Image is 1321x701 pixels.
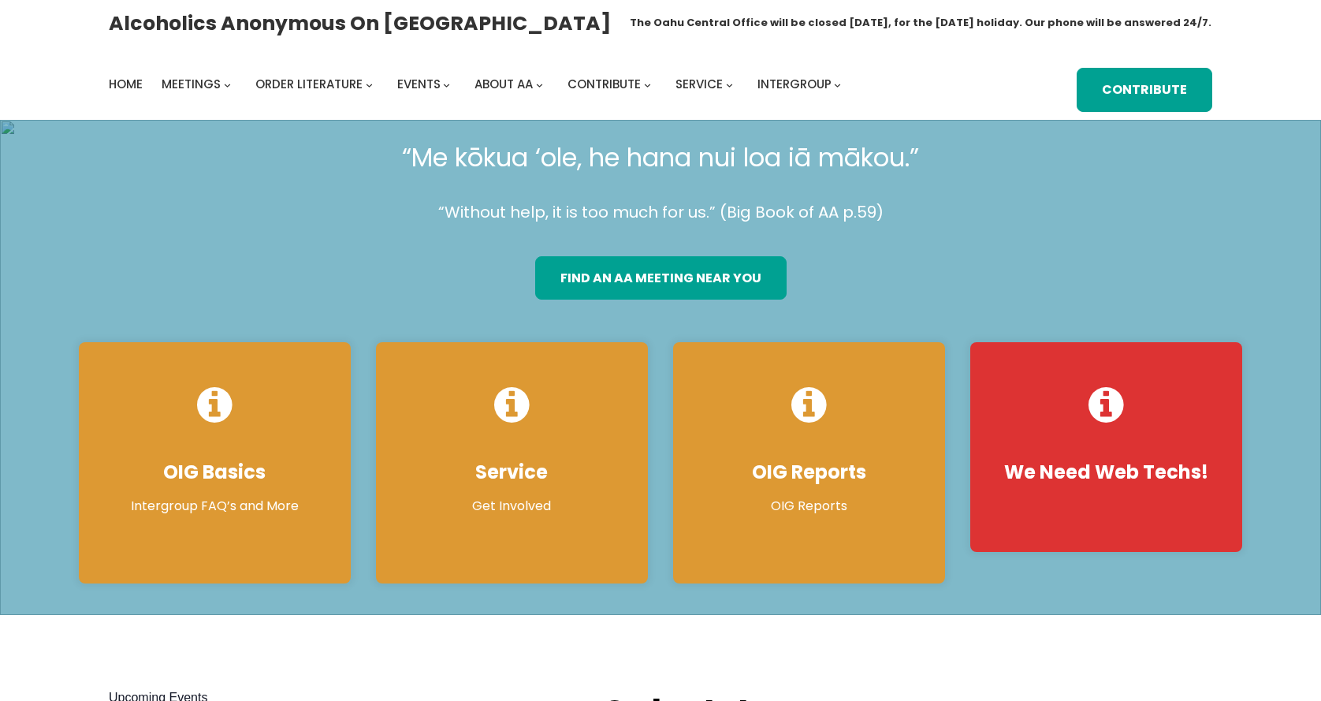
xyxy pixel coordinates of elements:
h1: The Oahu Central Office will be closed [DATE], for the [DATE] holiday. Our phone will be answered... [630,15,1211,31]
button: Events submenu [443,80,450,88]
button: Intergroup submenu [834,80,841,88]
p: Intergroup FAQ’s and More [95,497,335,516]
p: “Without help, it is too much for us.” (Big Book of AA p.59) [66,199,1255,226]
button: Meetings submenu [224,80,231,88]
h4: We Need Web Techs! [986,460,1226,484]
a: Service [675,73,723,95]
a: Events [397,73,441,95]
span: Intergroup [757,76,832,92]
button: Service submenu [726,80,733,88]
span: Events [397,76,441,92]
p: “Me kōkua ‘ole, he hana nui loa iā mākou.” [66,136,1255,180]
h4: Service [392,460,632,484]
button: Order Literature submenu [366,80,373,88]
nav: Intergroup [109,73,847,95]
a: Meetings [162,73,221,95]
span: Home [109,76,143,92]
p: Get Involved [392,497,632,516]
a: Home [109,73,143,95]
h4: OIG Reports [689,460,929,484]
a: Contribute [567,73,641,95]
a: Alcoholics Anonymous on [GEOGRAPHIC_DATA] [109,6,611,41]
a: Contribute [1077,68,1212,111]
a: Intergroup [757,73,832,95]
h4: OIG Basics [95,460,335,484]
span: Service [675,76,723,92]
span: Meetings [162,76,221,92]
button: About AA submenu [536,80,543,88]
span: Contribute [567,76,641,92]
p: OIG Reports [689,497,929,516]
a: find an aa meeting near you [535,256,787,300]
a: About AA [474,73,533,95]
span: Order Literature [255,76,363,92]
span: About AA [474,76,533,92]
button: Contribute submenu [644,80,651,88]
